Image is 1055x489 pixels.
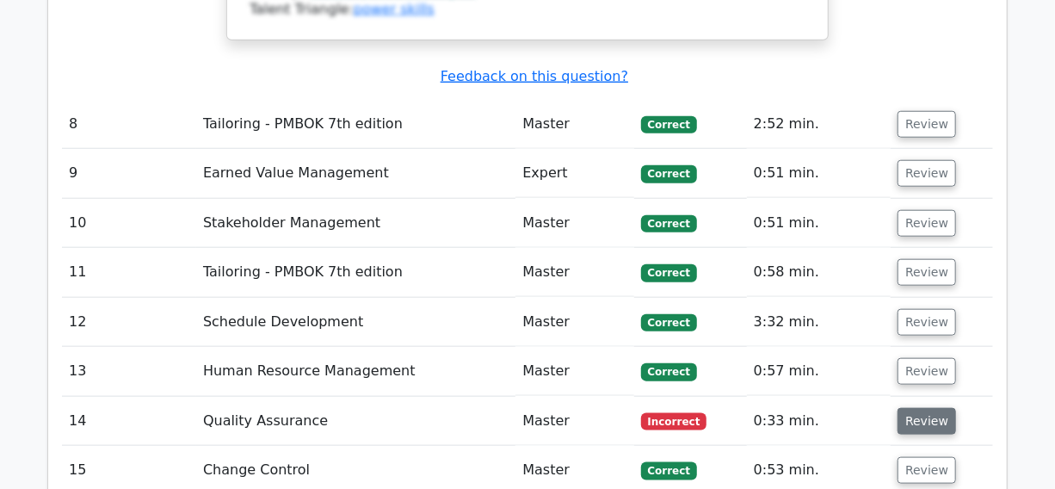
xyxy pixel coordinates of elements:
span: Correct [641,462,697,480]
td: 0:58 min. [747,248,891,297]
span: Correct [641,363,697,381]
button: Review [898,111,956,138]
td: 0:57 min. [747,347,891,396]
td: 13 [62,347,196,396]
span: Correct [641,264,697,282]
td: Master [515,100,633,149]
td: Master [515,298,633,347]
td: Master [515,248,633,297]
td: Schedule Development [196,298,515,347]
td: 3:32 min. [747,298,891,347]
td: Quality Assurance [196,397,515,446]
button: Review [898,210,956,237]
td: Human Resource Management [196,347,515,396]
td: Stakeholder Management [196,199,515,248]
td: 0:51 min. [747,199,891,248]
span: Incorrect [641,413,707,430]
td: 10 [62,199,196,248]
span: Correct [641,165,697,183]
button: Review [898,309,956,336]
td: 11 [62,248,196,297]
td: 14 [62,397,196,446]
td: Expert [515,149,633,198]
td: 0:33 min. [747,397,891,446]
button: Review [898,457,956,484]
td: Tailoring - PMBOK 7th edition [196,248,515,297]
button: Review [898,259,956,286]
td: 2:52 min. [747,100,891,149]
td: Master [515,397,633,446]
button: Review [898,408,956,435]
span: Correct [641,116,697,133]
a: Feedback on this question? [441,68,628,84]
td: Master [515,347,633,396]
td: 9 [62,149,196,198]
td: 12 [62,298,196,347]
td: Earned Value Management [196,149,515,198]
td: 0:51 min. [747,149,891,198]
td: 8 [62,100,196,149]
td: Tailoring - PMBOK 7th edition [196,100,515,149]
button: Review [898,160,956,187]
span: Correct [641,215,697,232]
a: power skills [354,1,435,17]
span: Correct [641,314,697,331]
td: Master [515,199,633,248]
button: Review [898,358,956,385]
